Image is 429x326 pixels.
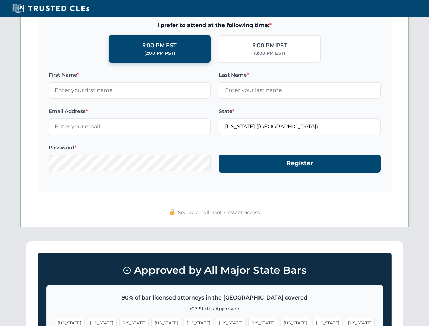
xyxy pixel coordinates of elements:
[49,82,211,99] input: Enter your first name
[49,71,211,79] label: First Name
[219,71,381,79] label: Last Name
[219,107,381,115] label: State
[169,209,175,215] img: 🔒
[219,118,381,135] input: Florida (FL)
[49,21,381,30] span: I prefer to attend at the following time:
[55,305,375,312] p: +27 States Approved
[49,144,211,152] label: Password
[219,155,381,173] button: Register
[252,41,287,50] div: 5:00 PM PST
[254,50,285,57] div: (8:00 PM EST)
[55,293,375,302] p: 90% of bar licensed attorneys in the [GEOGRAPHIC_DATA] covered
[10,3,91,14] img: Trusted CLEs
[219,82,381,99] input: Enter your last name
[46,261,383,279] h3: Approved by All Major State Bars
[178,209,260,216] span: Secure enrollment • Instant access
[142,41,177,50] div: 5:00 PM EST
[49,107,211,115] label: Email Address
[144,50,175,57] div: (2:00 PM PST)
[49,118,211,135] input: Enter your email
